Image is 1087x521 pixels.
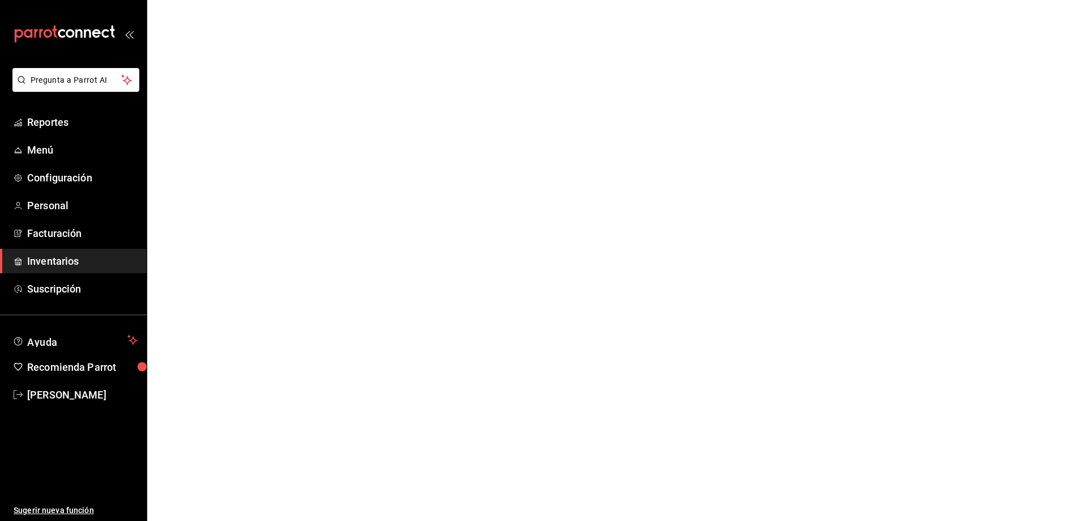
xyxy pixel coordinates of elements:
[14,505,138,516] span: Sugerir nueva función
[27,281,138,296] span: Suscripción
[8,82,139,94] a: Pregunta a Parrot AI
[12,68,139,92] button: Pregunta a Parrot AI
[27,170,138,185] span: Configuración
[27,359,138,375] span: Recomienda Parrot
[27,226,138,241] span: Facturación
[31,74,122,86] span: Pregunta a Parrot AI
[27,333,123,347] span: Ayuda
[27,115,138,130] span: Reportes
[125,29,134,39] button: open_drawer_menu
[27,198,138,213] span: Personal
[27,387,138,403] span: [PERSON_NAME]
[27,253,138,269] span: Inventarios
[27,142,138,158] span: Menú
